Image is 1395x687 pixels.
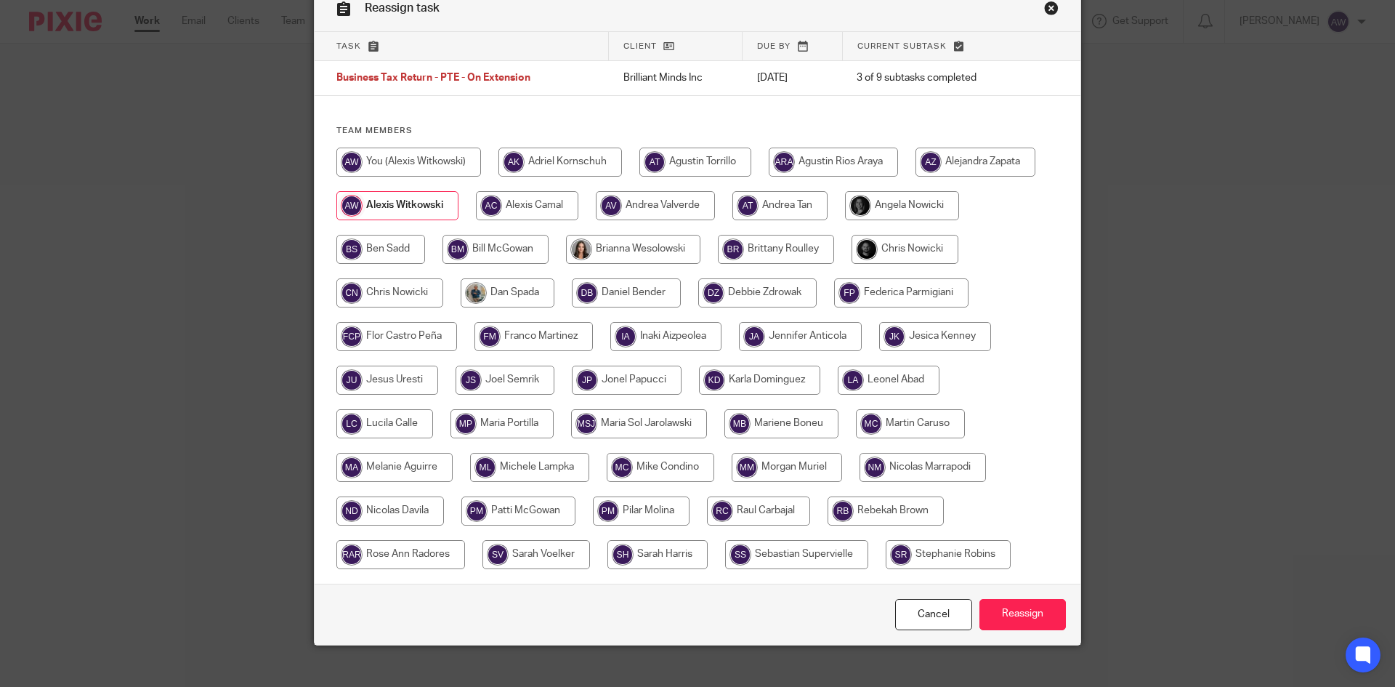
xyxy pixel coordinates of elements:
[757,71,828,85] p: [DATE]
[365,2,440,14] span: Reassign task
[842,61,1027,96] td: 3 of 9 subtasks completed
[979,599,1066,630] input: Reassign
[623,71,728,85] p: Brilliant Minds Inc
[757,42,790,50] span: Due by
[336,73,530,84] span: Business Tax Return - PTE - On Extension
[895,599,972,630] a: Close this dialog window
[336,125,1059,137] h4: Team members
[623,42,657,50] span: Client
[857,42,947,50] span: Current subtask
[1044,1,1059,20] a: Close this dialog window
[336,42,361,50] span: Task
